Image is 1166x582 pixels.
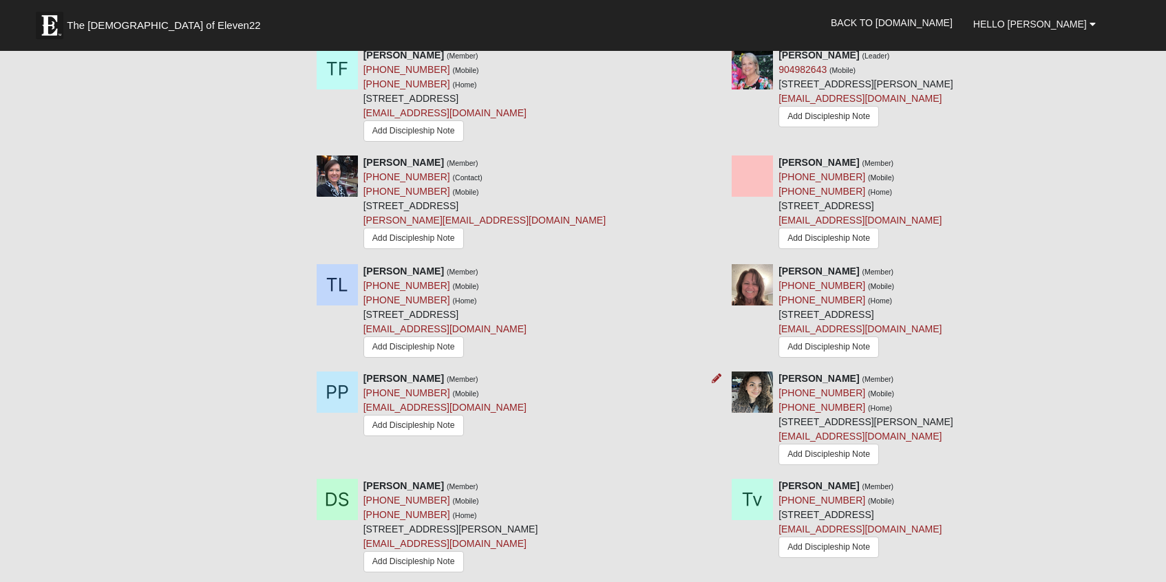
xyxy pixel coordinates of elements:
[973,19,1087,30] span: Hello [PERSON_NAME]
[363,155,606,254] div: [STREET_ADDRESS]
[363,157,444,168] strong: [PERSON_NAME]
[778,215,942,226] a: [EMAIL_ADDRESS][DOMAIN_NAME]
[447,268,478,276] small: (Member)
[447,159,478,167] small: (Member)
[363,323,527,334] a: [EMAIL_ADDRESS][DOMAIN_NAME]
[778,336,879,358] a: Add Discipleship Note
[778,495,865,506] a: [PHONE_NUMBER]
[778,280,865,291] a: [PHONE_NUMBER]
[363,387,450,398] a: [PHONE_NUMBER]
[868,282,894,290] small: (Mobile)
[363,264,527,361] div: [STREET_ADDRESS]
[778,266,859,277] strong: [PERSON_NAME]
[778,48,953,131] div: [STREET_ADDRESS][PERSON_NAME]
[453,297,477,305] small: (Home)
[363,215,606,226] a: [PERSON_NAME][EMAIL_ADDRESS][DOMAIN_NAME]
[829,66,856,74] small: (Mobile)
[363,266,444,277] strong: [PERSON_NAME]
[453,511,477,519] small: (Home)
[778,294,865,305] a: [PHONE_NUMBER]
[363,479,538,576] div: [STREET_ADDRESS][PERSON_NAME]
[868,297,892,305] small: (Home)
[363,120,464,142] a: Add Discipleship Note
[778,171,865,182] a: [PHONE_NUMBER]
[363,64,450,75] a: [PHONE_NUMBER]
[778,479,942,561] div: [STREET_ADDRESS]
[363,228,464,249] a: Add Discipleship Note
[778,64,827,75] a: 904982643
[36,12,63,39] img: Eleven22 logo
[778,387,865,398] a: [PHONE_NUMBER]
[778,50,859,61] strong: [PERSON_NAME]
[363,509,450,520] a: [PHONE_NUMBER]
[778,155,942,252] div: [STREET_ADDRESS]
[862,375,894,383] small: (Member)
[963,7,1106,41] a: Hello [PERSON_NAME]
[778,444,879,465] a: Add Discipleship Note
[778,480,859,491] strong: [PERSON_NAME]
[778,537,879,558] a: Add Discipleship Note
[363,186,450,197] a: [PHONE_NUMBER]
[862,482,894,491] small: (Member)
[778,431,942,442] a: [EMAIL_ADDRESS][DOMAIN_NAME]
[363,415,464,436] a: Add Discipleship Note
[862,52,890,60] small: (Leader)
[453,66,479,74] small: (Mobile)
[778,106,879,127] a: Add Discipleship Note
[868,188,892,196] small: (Home)
[778,157,859,168] strong: [PERSON_NAME]
[447,482,478,491] small: (Member)
[778,524,942,535] a: [EMAIL_ADDRESS][DOMAIN_NAME]
[29,5,304,39] a: The [DEMOGRAPHIC_DATA] of Eleven22
[820,6,963,40] a: Back to [DOMAIN_NAME]
[778,228,879,249] a: Add Discipleship Note
[363,551,464,572] a: Add Discipleship Note
[447,375,478,383] small: (Member)
[453,188,479,196] small: (Mobile)
[868,173,894,182] small: (Mobile)
[447,52,478,60] small: (Member)
[67,19,260,32] span: The [DEMOGRAPHIC_DATA] of Eleven22
[778,323,942,334] a: [EMAIL_ADDRESS][DOMAIN_NAME]
[868,404,892,412] small: (Home)
[453,497,479,505] small: (Mobile)
[453,282,479,290] small: (Mobile)
[778,93,942,104] a: [EMAIL_ADDRESS][DOMAIN_NAME]
[453,173,483,182] small: (Contact)
[778,402,865,413] a: [PHONE_NUMBER]
[363,50,444,61] strong: [PERSON_NAME]
[363,373,444,384] strong: [PERSON_NAME]
[778,373,859,384] strong: [PERSON_NAME]
[363,294,450,305] a: [PHONE_NUMBER]
[363,336,464,358] a: Add Discipleship Note
[363,538,527,549] a: [EMAIL_ADDRESS][DOMAIN_NAME]
[363,171,450,182] a: [PHONE_NUMBER]
[778,186,865,197] a: [PHONE_NUMBER]
[363,495,450,506] a: [PHONE_NUMBER]
[868,497,894,505] small: (Mobile)
[363,107,527,118] a: [EMAIL_ADDRESS][DOMAIN_NAME]
[363,78,450,89] a: [PHONE_NUMBER]
[363,480,444,491] strong: [PERSON_NAME]
[778,371,953,468] div: [STREET_ADDRESS][PERSON_NAME]
[453,389,479,398] small: (Mobile)
[363,402,527,413] a: [EMAIL_ADDRESS][DOMAIN_NAME]
[862,268,894,276] small: (Member)
[363,280,450,291] a: [PHONE_NUMBER]
[862,159,894,167] small: (Member)
[453,80,477,89] small: (Home)
[868,389,894,398] small: (Mobile)
[778,264,942,361] div: [STREET_ADDRESS]
[363,48,527,145] div: [STREET_ADDRESS]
